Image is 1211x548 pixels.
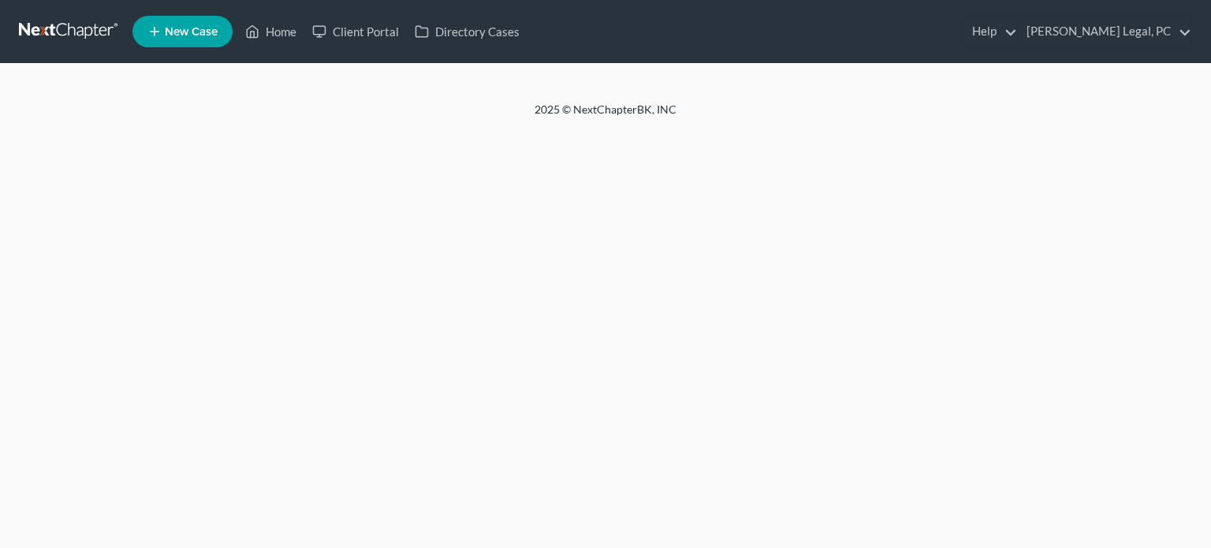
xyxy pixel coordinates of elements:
a: Home [237,17,304,46]
a: Help [964,17,1017,46]
new-legal-case-button: New Case [132,16,233,47]
a: Client Portal [304,17,407,46]
a: [PERSON_NAME] Legal, PC [1019,17,1191,46]
a: Directory Cases [407,17,527,46]
div: 2025 © NextChapterBK, INC [156,102,1055,130]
